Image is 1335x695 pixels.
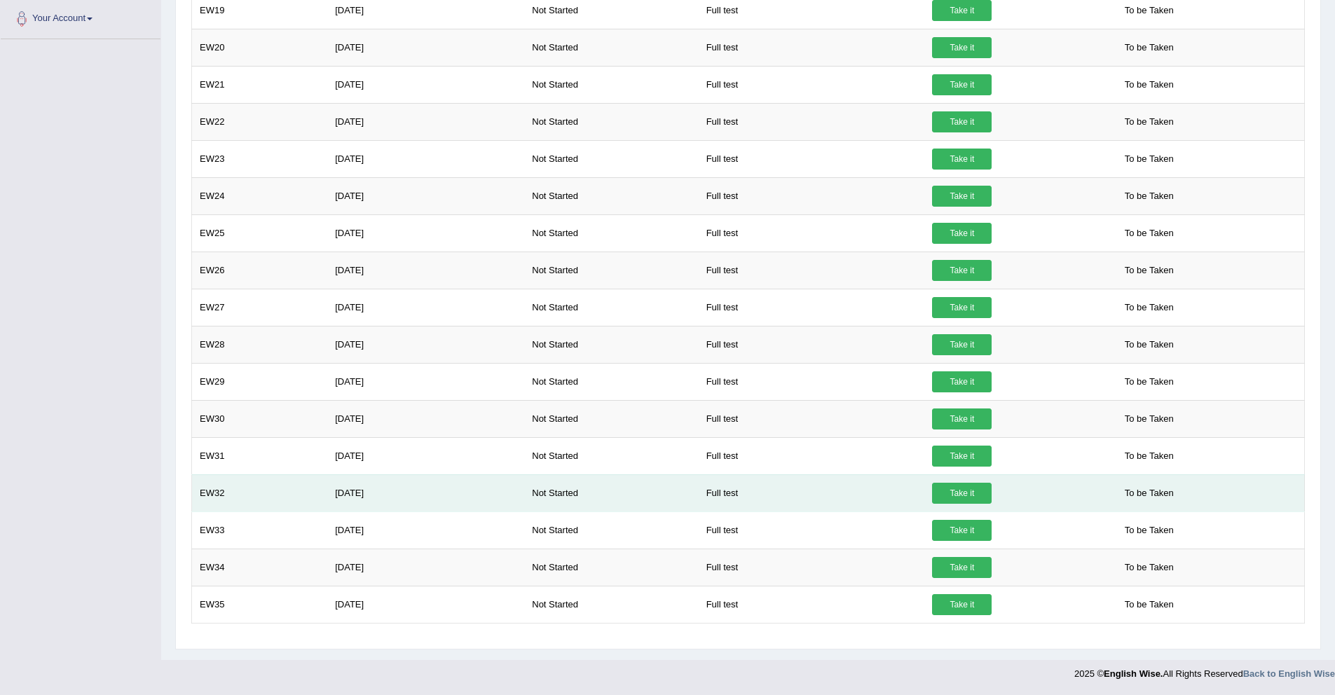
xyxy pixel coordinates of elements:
[192,326,328,363] td: EW28
[192,549,328,586] td: EW34
[192,289,328,326] td: EW27
[699,252,925,289] td: Full test
[932,483,992,504] a: Take it
[1118,334,1181,355] span: To be Taken
[1118,186,1181,207] span: To be Taken
[1118,483,1181,504] span: To be Taken
[932,371,992,392] a: Take it
[699,474,925,511] td: Full test
[699,437,925,474] td: Full test
[699,511,925,549] td: Full test
[932,149,992,170] a: Take it
[524,214,698,252] td: Not Started
[1118,37,1181,58] span: To be Taken
[1118,260,1181,281] span: To be Taken
[524,437,698,474] td: Not Started
[1118,74,1181,95] span: To be Taken
[932,446,992,467] a: Take it
[932,111,992,132] a: Take it
[327,252,524,289] td: [DATE]
[192,400,328,437] td: EW30
[192,511,328,549] td: EW33
[932,594,992,615] a: Take it
[327,400,524,437] td: [DATE]
[699,140,925,177] td: Full test
[524,474,698,511] td: Not Started
[699,549,925,586] td: Full test
[1118,520,1181,541] span: To be Taken
[192,66,328,103] td: EW21
[932,297,992,318] a: Take it
[327,289,524,326] td: [DATE]
[699,177,925,214] td: Full test
[192,474,328,511] td: EW32
[524,511,698,549] td: Not Started
[524,586,698,623] td: Not Started
[327,140,524,177] td: [DATE]
[1243,668,1335,679] a: Back to English Wise
[699,400,925,437] td: Full test
[327,363,524,400] td: [DATE]
[1118,149,1181,170] span: To be Taken
[1118,408,1181,429] span: To be Taken
[699,103,925,140] td: Full test
[699,326,925,363] td: Full test
[932,74,992,95] a: Take it
[192,177,328,214] td: EW24
[327,586,524,623] td: [DATE]
[699,289,925,326] td: Full test
[192,363,328,400] td: EW29
[699,214,925,252] td: Full test
[932,408,992,429] a: Take it
[327,103,524,140] td: [DATE]
[327,326,524,363] td: [DATE]
[932,186,992,207] a: Take it
[524,326,698,363] td: Not Started
[1118,446,1181,467] span: To be Taken
[1118,297,1181,318] span: To be Taken
[1118,111,1181,132] span: To be Taken
[327,214,524,252] td: [DATE]
[524,140,698,177] td: Not Started
[1118,594,1181,615] span: To be Taken
[932,334,992,355] a: Take it
[192,214,328,252] td: EW25
[327,511,524,549] td: [DATE]
[192,140,328,177] td: EW23
[524,66,698,103] td: Not Started
[327,474,524,511] td: [DATE]
[699,66,925,103] td: Full test
[932,260,992,281] a: Take it
[1118,371,1181,392] span: To be Taken
[524,549,698,586] td: Not Started
[932,557,992,578] a: Take it
[524,29,698,66] td: Not Started
[524,252,698,289] td: Not Started
[327,66,524,103] td: [DATE]
[1104,668,1163,679] strong: English Wise.
[192,29,328,66] td: EW20
[1074,660,1335,680] div: 2025 © All Rights Reserved
[192,103,328,140] td: EW22
[1118,557,1181,578] span: To be Taken
[932,37,992,58] a: Take it
[524,289,698,326] td: Not Started
[932,520,992,541] a: Take it
[524,103,698,140] td: Not Started
[932,223,992,244] a: Take it
[524,177,698,214] td: Not Started
[327,549,524,586] td: [DATE]
[327,437,524,474] td: [DATE]
[699,586,925,623] td: Full test
[699,363,925,400] td: Full test
[192,586,328,623] td: EW35
[327,29,524,66] td: [DATE]
[699,29,925,66] td: Full test
[327,177,524,214] td: [DATE]
[192,437,328,474] td: EW31
[192,252,328,289] td: EW26
[1118,223,1181,244] span: To be Taken
[524,363,698,400] td: Not Started
[524,400,698,437] td: Not Started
